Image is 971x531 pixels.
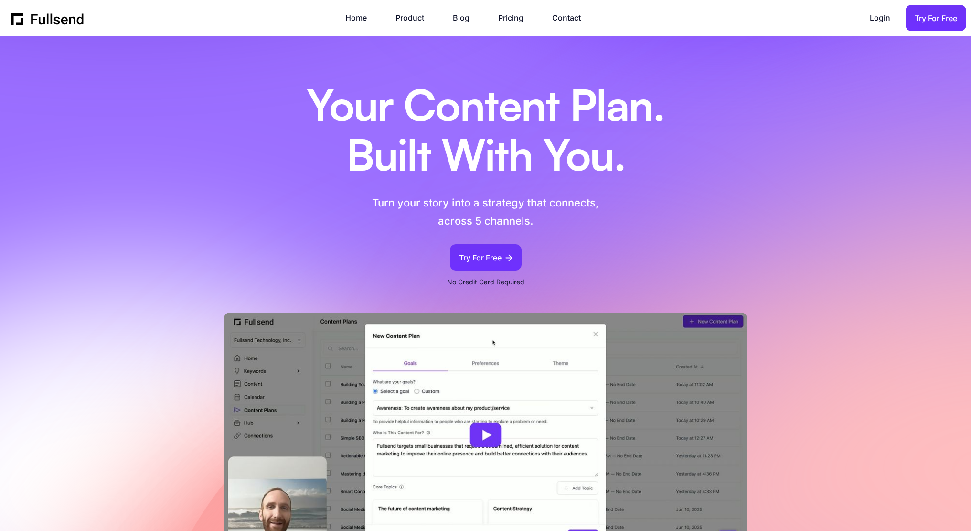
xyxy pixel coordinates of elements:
[283,84,689,183] h1: Your Content Plan. Built With You.
[906,5,966,31] a: Try For Free
[459,251,502,264] div: Try For Free
[447,276,524,288] p: No Credit Card Required
[395,11,434,24] a: Product
[453,11,479,24] a: Blog
[498,11,533,24] a: Pricing
[870,11,900,24] a: Login
[11,11,85,25] a: home
[345,11,376,24] a: Home
[330,194,641,230] p: Turn your story into a strategy that connects, across 5 channels.
[552,11,590,24] a: Contact
[915,12,957,25] div: Try For Free
[450,244,522,271] a: Try For Free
